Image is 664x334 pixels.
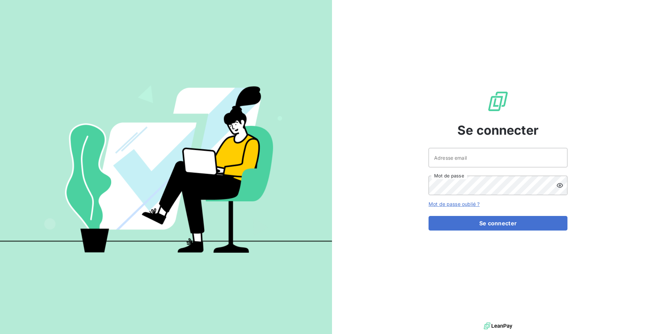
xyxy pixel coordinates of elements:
[429,201,480,207] a: Mot de passe oublié ?
[457,121,539,140] span: Se connecter
[484,321,512,331] img: logo
[429,148,567,167] input: placeholder
[429,216,567,231] button: Se connecter
[487,90,509,112] img: Logo LeanPay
